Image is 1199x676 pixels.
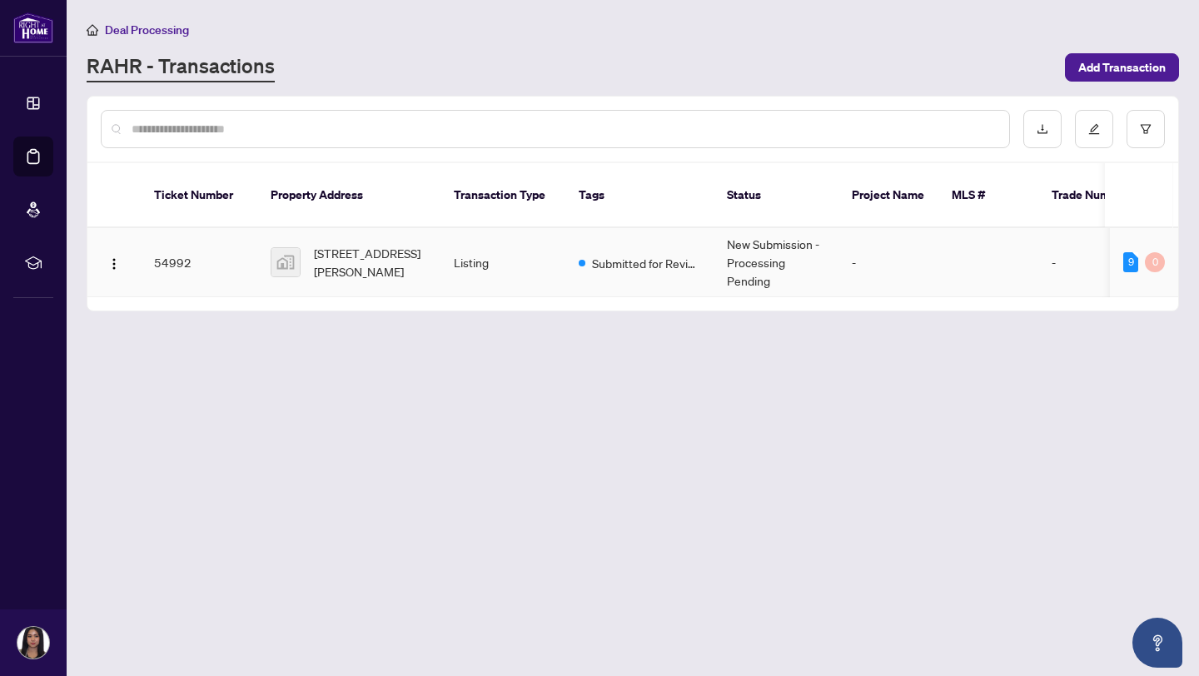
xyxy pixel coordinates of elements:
[1075,110,1113,148] button: edit
[1145,252,1165,272] div: 0
[101,249,127,276] button: Logo
[1038,163,1155,228] th: Trade Number
[13,12,53,43] img: logo
[565,163,714,228] th: Tags
[271,248,300,276] img: thumbnail-img
[87,52,275,82] a: RAHR - Transactions
[1127,110,1165,148] button: filter
[314,244,427,281] span: [STREET_ADDRESS][PERSON_NAME]
[141,163,257,228] th: Ticket Number
[592,254,700,272] span: Submitted for Review
[1132,618,1182,668] button: Open asap
[17,627,49,659] img: Profile Icon
[938,163,1038,228] th: MLS #
[838,228,938,297] td: -
[107,257,121,271] img: Logo
[141,228,257,297] td: 54992
[440,228,565,297] td: Listing
[1038,228,1155,297] td: -
[1078,54,1166,81] span: Add Transaction
[1140,123,1152,135] span: filter
[1023,110,1062,148] button: download
[257,163,440,228] th: Property Address
[714,228,838,297] td: New Submission - Processing Pending
[714,163,838,228] th: Status
[105,22,189,37] span: Deal Processing
[87,24,98,36] span: home
[1037,123,1048,135] span: download
[1065,53,1179,82] button: Add Transaction
[440,163,565,228] th: Transaction Type
[1123,252,1138,272] div: 9
[1088,123,1100,135] span: edit
[838,163,938,228] th: Project Name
